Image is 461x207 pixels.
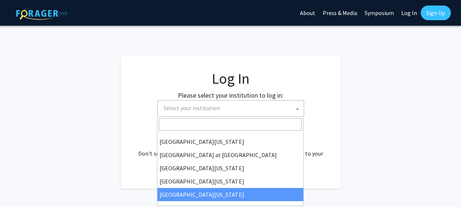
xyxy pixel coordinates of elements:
[161,101,304,116] span: Select your institution
[157,161,303,175] li: [GEOGRAPHIC_DATA][US_STATE]
[157,175,303,188] li: [GEOGRAPHIC_DATA][US_STATE]
[178,90,283,100] label: Please select your institution to log in:
[157,135,303,148] li: [GEOGRAPHIC_DATA][US_STATE]
[16,7,67,20] img: ForagerOne Logo
[135,70,326,87] h1: Log In
[157,188,303,201] li: [GEOGRAPHIC_DATA][US_STATE]
[6,174,31,201] iframe: Chat
[159,118,302,131] input: Search
[421,6,451,20] a: Sign Up
[157,100,304,117] span: Select your institution
[157,148,303,161] li: [GEOGRAPHIC_DATA] at [GEOGRAPHIC_DATA]
[135,131,326,167] div: No account? . Don't see your institution? about bringing ForagerOne to your institution.
[164,104,220,112] span: Select your institution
